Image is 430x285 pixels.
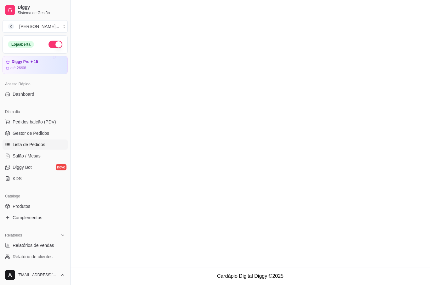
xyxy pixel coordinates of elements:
[13,175,22,182] span: KDS
[10,66,26,71] article: até 26/08
[13,91,34,97] span: Dashboard
[13,164,32,170] span: Diggy Bot
[12,60,38,64] article: Diggy Pro + 15
[19,23,59,30] div: [PERSON_NAME] ...
[49,41,62,48] button: Alterar Status
[13,153,41,159] span: Salão / Mesas
[3,107,68,117] div: Dia a dia
[3,162,68,172] a: Diggy Botnovo
[3,252,68,262] a: Relatório de clientes
[3,267,68,282] button: [EMAIL_ADDRESS][DOMAIN_NAME]
[3,56,68,74] a: Diggy Pro + 15até 26/08
[18,272,58,277] span: [EMAIL_ADDRESS][DOMAIN_NAME]
[3,174,68,184] a: KDS
[3,117,68,127] button: Pedidos balcão (PDV)
[3,191,68,201] div: Catálogo
[3,201,68,211] a: Produtos
[13,119,56,125] span: Pedidos balcão (PDV)
[3,213,68,223] a: Complementos
[3,240,68,250] a: Relatórios de vendas
[13,214,42,221] span: Complementos
[13,242,54,248] span: Relatórios de vendas
[71,267,430,285] footer: Cardápio Digital Diggy © 2025
[13,203,30,209] span: Produtos
[18,5,65,10] span: Diggy
[3,89,68,99] a: Dashboard
[13,141,45,148] span: Lista de Pedidos
[3,140,68,150] a: Lista de Pedidos
[3,151,68,161] a: Salão / Mesas
[3,79,68,89] div: Acesso Rápido
[13,254,53,260] span: Relatório de clientes
[5,233,22,238] span: Relatórios
[13,130,49,136] span: Gestor de Pedidos
[18,10,65,15] span: Sistema de Gestão
[8,23,14,30] span: K
[3,3,68,18] a: DiggySistema de Gestão
[8,41,34,48] div: Loja aberta
[3,263,68,273] a: Relatório de mesas
[3,20,68,33] button: Select a team
[3,128,68,138] a: Gestor de Pedidos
